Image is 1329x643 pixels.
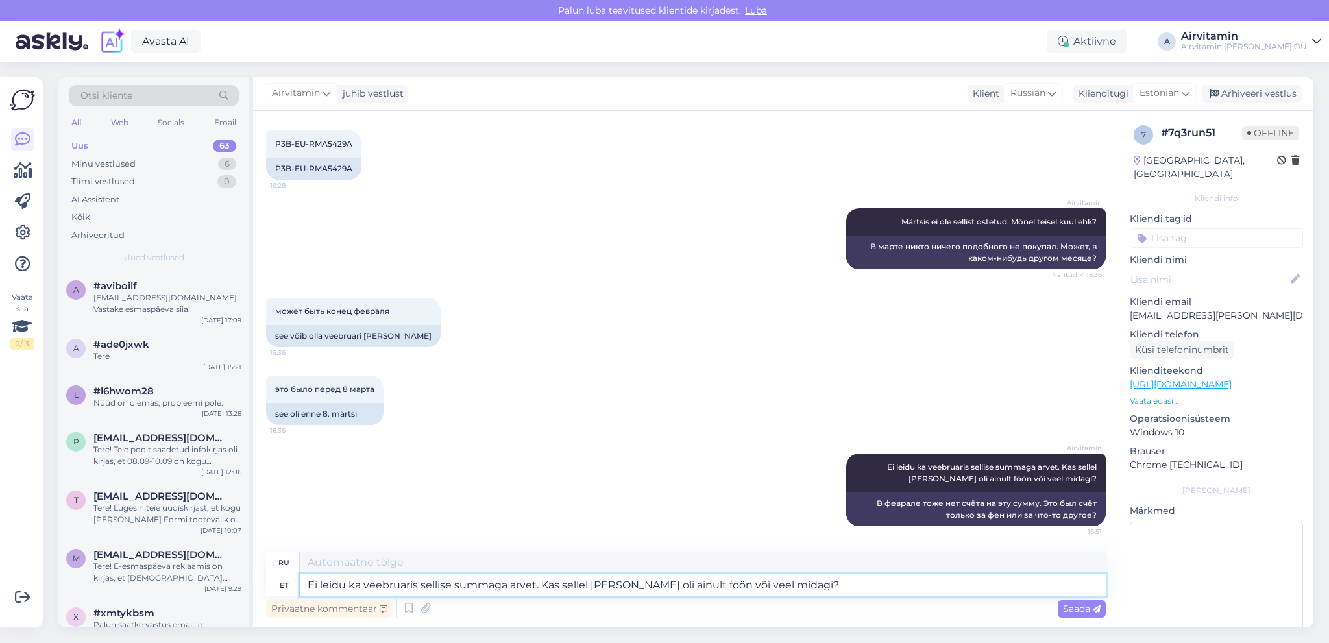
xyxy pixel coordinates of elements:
div: [GEOGRAPHIC_DATA], [GEOGRAPHIC_DATA] [1134,154,1277,181]
p: Märkmed [1130,504,1303,518]
div: Socials [155,114,187,131]
span: Airvitamin [272,86,320,101]
span: t [74,495,79,505]
span: #xmtykbsm [93,607,154,619]
p: Operatsioonisüsteem [1130,412,1303,426]
span: может быть конец февраля [275,306,389,316]
p: [EMAIL_ADDRESS][PERSON_NAME][DOMAIN_NAME] [1130,309,1303,322]
span: Otsi kliente [80,89,132,103]
span: piret.kattai@gmail.com [93,432,228,444]
div: [DATE] 15:21 [203,362,241,372]
span: 16:28 [270,180,319,190]
div: AI Assistent [71,193,119,206]
div: A [1158,32,1176,51]
div: 0 [217,175,236,188]
span: a [73,285,79,295]
div: [DATE] 13:28 [202,409,241,419]
span: 16:36 [270,348,319,358]
span: merilin686@hotmail.com [93,549,228,561]
p: Kliendi tag'id [1130,212,1303,226]
span: p [73,437,79,446]
a: Avasta AI [131,30,201,53]
div: Tere [93,350,241,362]
span: Russian [1010,86,1045,101]
span: Ei leidu ka veebruaris sellise summaga arvet. Kas sellel [PERSON_NAME] oli ainult föön või veel m... [887,462,1099,483]
span: #l6hwom28 [93,385,154,397]
div: В феврале тоже нет счёта на эту сумму. Это был счёт только за фен или за что-то другое? [846,492,1106,526]
div: # 7q3run51 [1161,125,1242,141]
span: 16:51 [1053,527,1102,537]
div: Privaatne kommentaar [266,600,393,618]
p: Kliendi nimi [1130,253,1303,267]
div: Kõik [71,211,90,224]
span: Airvitamin [1053,198,1102,208]
div: Arhiveeritud [71,229,125,242]
div: Küsi telefoninumbrit [1130,341,1234,359]
p: Vaata edasi ... [1130,395,1303,407]
div: Tere! E-esmaspäeva reklaamis on kirjas, et [DEMOGRAPHIC_DATA] rakendub ka filtritele. Samas, [PER... [93,561,241,584]
div: Klient [968,87,999,101]
div: Aktiivne [1047,30,1127,53]
div: Arhiveeri vestlus [1202,85,1302,103]
span: P3B-EU-RMA5429A [275,139,352,149]
span: Märtsis ei ole sellist ostetud. Mõnel teisel kuul ehk? [901,217,1097,226]
div: Airvitamin [PERSON_NAME] OÜ [1181,42,1307,52]
div: All [69,114,84,131]
div: ru [278,552,289,574]
span: Uued vestlused [124,252,184,263]
div: [DATE] 12:06 [201,467,241,477]
div: Klienditugi [1073,87,1128,101]
p: Windows 10 [1130,426,1303,439]
div: Vaata siia [10,291,34,350]
span: x [73,612,79,622]
span: triin.nuut@gmail.com [93,491,228,502]
span: 7 [1141,130,1146,140]
div: Email [212,114,239,131]
span: Offline [1242,126,1299,140]
input: Lisa tag [1130,228,1303,248]
div: Palun saatke vastus emailile: [EMAIL_ADDRESS][DOMAIN_NAME] [93,619,241,642]
div: Airvitamin [1181,31,1307,42]
div: Tere! Teie poolt saadetud infokirjas oli kirjas, et 08.09-10.09 on kogu [PERSON_NAME] Formi toote... [93,444,241,467]
span: a [73,343,79,353]
p: Chrome [TECHNICAL_ID] [1130,458,1303,472]
span: Estonian [1140,86,1179,101]
div: see oli enne 8. märtsi [266,403,384,425]
p: Brauser [1130,444,1303,458]
a: [URL][DOMAIN_NAME] [1130,378,1232,390]
a: AirvitaminAirvitamin [PERSON_NAME] OÜ [1181,31,1321,52]
span: Nähtud ✓ 16:36 [1052,270,1102,280]
img: Askly Logo [10,88,35,112]
div: [DATE] 17:09 [201,315,241,325]
div: Kliendi info [1130,193,1303,204]
span: l [74,390,79,400]
div: Web [108,114,131,131]
div: juhib vestlust [337,87,404,101]
div: 63 [213,140,236,152]
span: 16:36 [270,426,319,435]
div: Tiimi vestlused [71,175,135,188]
span: #aviboilf [93,280,137,292]
div: P3B-EU-RMA5429A [266,158,361,180]
span: Airvitamin [1053,443,1102,453]
div: et [280,574,288,596]
img: explore-ai [99,28,126,55]
span: Saada [1063,603,1101,614]
div: 2 / 3 [10,338,34,350]
div: Minu vestlused [71,158,136,171]
div: 6 [218,158,236,171]
p: Klienditeekond [1130,364,1303,378]
div: [EMAIL_ADDRESS][DOMAIN_NAME] Vastake esmaspäeva siia. [93,292,241,315]
span: #ade0jxwk [93,339,149,350]
span: Luba [741,5,771,16]
p: Kliendi email [1130,295,1303,309]
div: Uus [71,140,88,152]
input: Lisa nimi [1130,273,1288,287]
span: это было перед 8 марта [275,384,374,394]
div: Nüüd on olemas, probleemi pole. [93,397,241,409]
div: [DATE] 10:07 [201,526,241,535]
div: [PERSON_NAME] [1130,485,1303,496]
div: В марте никто ничего подобного не покупал. Может, в каком-нибудь другом месяце? [846,236,1106,269]
div: Tere! Lugesin teie uudiskirjast, et kogu [PERSON_NAME] Formi tootevalik on 20% soodsamalt alates ... [93,502,241,526]
div: see võib olla veebruari [PERSON_NAME] [266,325,441,347]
